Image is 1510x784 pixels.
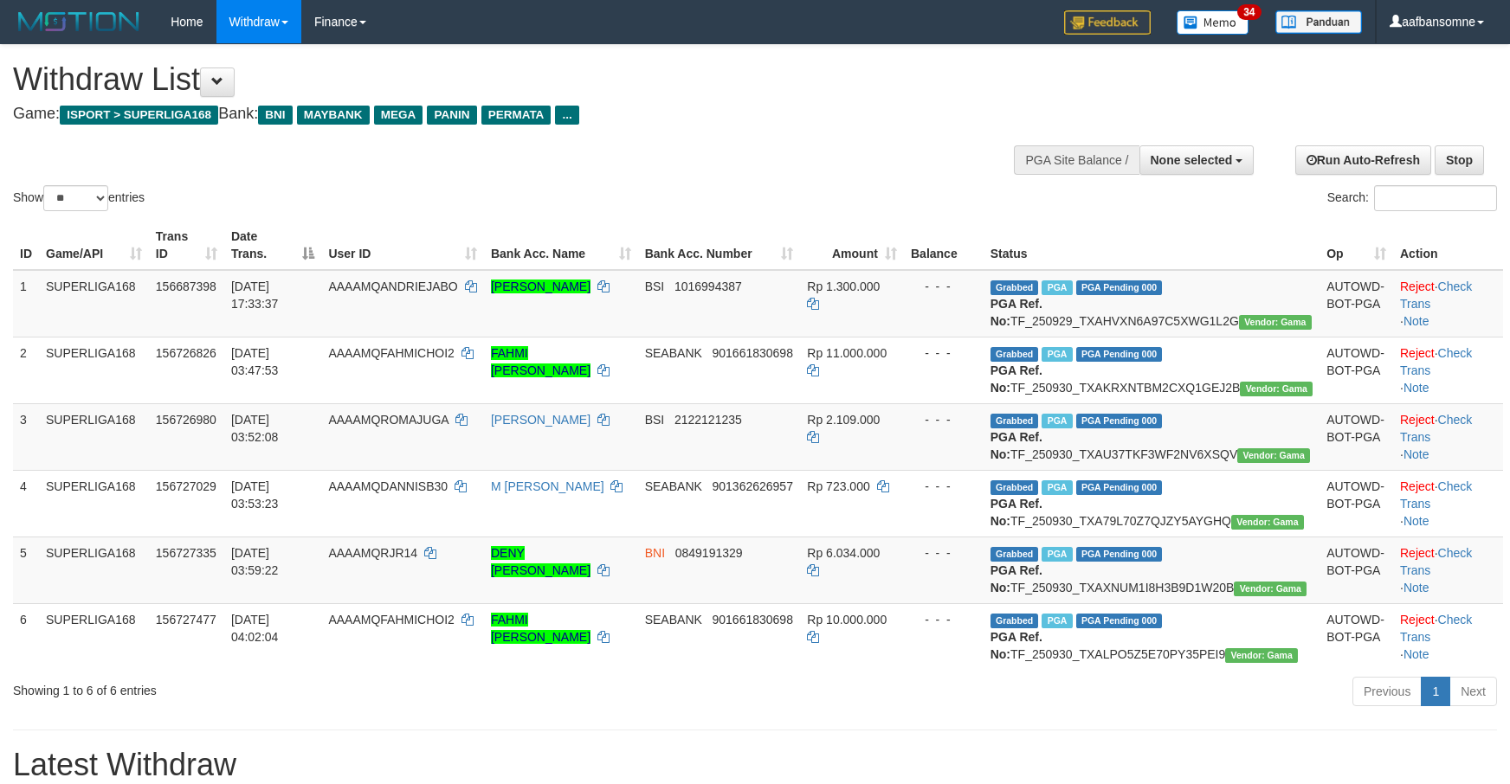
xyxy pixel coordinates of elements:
[297,106,370,125] span: MAYBANK
[911,278,977,295] div: - - -
[1327,185,1497,211] label: Search:
[638,221,801,270] th: Bank Acc. Number: activate to sort column ascending
[1076,547,1163,562] span: PGA Pending
[984,270,1320,337] td: TF_250929_TXAHVXN6A97C5XWG1L2G
[991,280,1039,295] span: Grabbed
[1400,280,1472,311] a: Check Trans
[1139,145,1255,175] button: None selected
[491,280,590,293] a: [PERSON_NAME]
[1237,448,1310,463] span: Vendor URL: https://trx31.1velocity.biz
[911,478,977,495] div: - - -
[1320,603,1393,670] td: AUTOWD-BOT-PGA
[1042,347,1072,362] span: Marked by aafandaneth
[807,546,880,560] span: Rp 6.034.000
[904,221,984,270] th: Balance
[991,430,1042,461] b: PGA Ref. No:
[1320,270,1393,337] td: AUTOWD-BOT-PGA
[645,413,665,427] span: BSI
[1400,479,1435,493] a: Reject
[1352,677,1422,706] a: Previous
[1400,546,1472,577] a: Check Trans
[911,611,977,628] div: - - -
[1374,185,1497,211] input: Search:
[1320,337,1393,403] td: AUTOWD-BOT-PGA
[156,346,216,360] span: 156726826
[231,613,279,644] span: [DATE] 04:02:04
[807,280,880,293] span: Rp 1.300.000
[1404,447,1429,461] a: Note
[674,280,742,293] span: Copy 1016994387 to clipboard
[1240,382,1313,396] span: Vendor URL: https://trx31.1velocity.biz
[1076,280,1163,295] span: PGA Pending
[1393,337,1503,403] td: · ·
[156,613,216,627] span: 156727477
[13,470,39,537] td: 4
[1320,403,1393,470] td: AUTOWD-BOT-PGA
[991,414,1039,428] span: Grabbed
[675,546,743,560] span: Copy 0849191329 to clipboard
[991,614,1039,628] span: Grabbed
[427,106,476,125] span: PANIN
[328,346,454,360] span: AAAAMQFAHMICHOI2
[1393,270,1503,337] td: · ·
[984,221,1320,270] th: Status
[713,346,793,360] span: Copy 901661830698 to clipboard
[1042,614,1072,628] span: Marked by aafandaneth
[984,470,1320,537] td: TF_250930_TXA79L70Z7QJZY5AYGHQ
[1042,480,1072,495] span: Marked by aafandaneth
[13,106,990,123] h4: Game: Bank:
[13,675,616,699] div: Showing 1 to 6 of 6 entries
[39,470,149,537] td: SUPERLIGA168
[1225,648,1298,663] span: Vendor URL: https://trx31.1velocity.biz
[231,546,279,577] span: [DATE] 03:59:22
[807,479,869,493] span: Rp 723.000
[321,221,484,270] th: User ID: activate to sort column ascending
[1400,613,1435,627] a: Reject
[13,221,39,270] th: ID
[645,346,702,360] span: SEABANK
[328,280,457,293] span: AAAAMQANDRIEJABO
[13,62,990,97] h1: Withdraw List
[491,479,604,493] a: M [PERSON_NAME]
[1237,4,1261,20] span: 34
[1393,403,1503,470] td: · ·
[43,185,108,211] select: Showentries
[713,613,793,627] span: Copy 901661830698 to clipboard
[1076,347,1163,362] span: PGA Pending
[1404,381,1429,395] a: Note
[1404,514,1429,528] a: Note
[484,221,638,270] th: Bank Acc. Name: activate to sort column ascending
[1435,145,1484,175] a: Stop
[1234,582,1307,596] span: Vendor URL: https://trx31.1velocity.biz
[991,630,1042,661] b: PGA Ref. No:
[911,411,977,428] div: - - -
[991,497,1042,528] b: PGA Ref. No:
[491,346,590,377] a: FAHMI [PERSON_NAME]
[1320,537,1393,603] td: AUTOWD-BOT-PGA
[1042,547,1072,562] span: Marked by aafnonsreyleab
[1400,413,1435,427] a: Reject
[231,280,279,311] span: [DATE] 17:33:37
[1275,10,1362,34] img: panduan.png
[39,403,149,470] td: SUPERLIGA168
[149,221,224,270] th: Trans ID: activate to sort column ascending
[1014,145,1139,175] div: PGA Site Balance /
[224,221,322,270] th: Date Trans.: activate to sort column descending
[491,413,590,427] a: [PERSON_NAME]
[991,297,1042,328] b: PGA Ref. No:
[1393,537,1503,603] td: · ·
[1400,413,1472,444] a: Check Trans
[1076,414,1163,428] span: PGA Pending
[491,546,590,577] a: DENY [PERSON_NAME]
[1449,677,1497,706] a: Next
[713,479,793,493] span: Copy 901362626957 to clipboard
[39,537,149,603] td: SUPERLIGA168
[1400,346,1435,360] a: Reject
[911,544,977,562] div: - - -
[800,221,904,270] th: Amount: activate to sort column ascending
[1295,145,1431,175] a: Run Auto-Refresh
[1404,314,1429,328] a: Note
[231,413,279,444] span: [DATE] 03:52:08
[1404,647,1429,661] a: Note
[555,106,578,125] span: ...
